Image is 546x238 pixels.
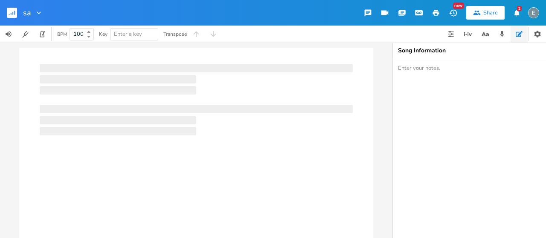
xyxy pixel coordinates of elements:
[444,5,462,20] button: New
[528,7,539,18] img: Emily Smith
[99,32,107,37] div: Key
[163,32,187,37] div: Transpose
[23,9,31,17] span: sa
[483,9,498,17] div: Share
[466,6,505,20] button: Share
[508,5,525,20] button: 2
[114,30,142,38] span: Enter a key
[517,6,522,11] div: 2
[453,3,464,9] div: New
[57,32,67,37] div: BPM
